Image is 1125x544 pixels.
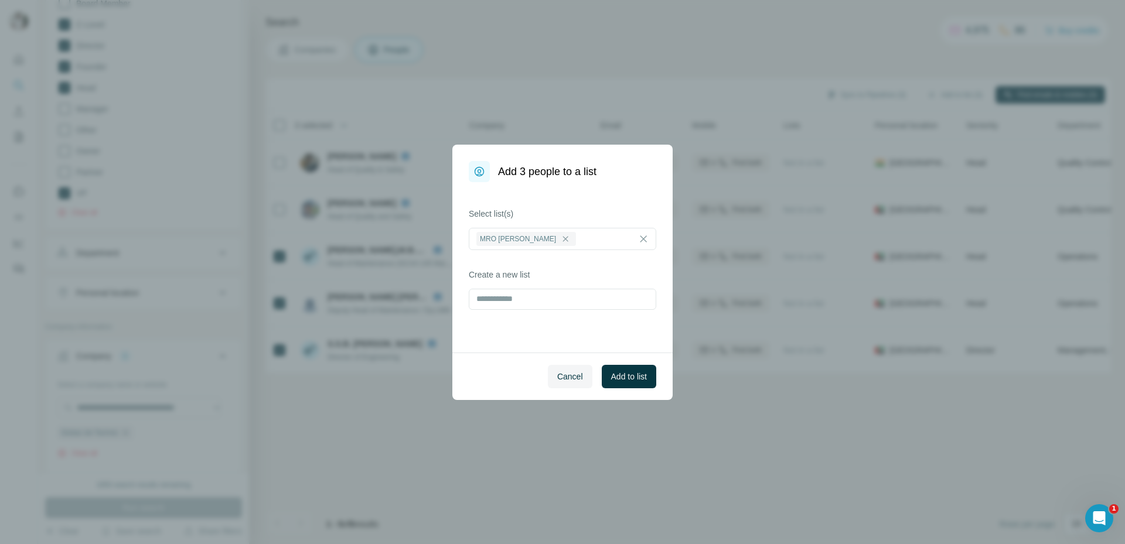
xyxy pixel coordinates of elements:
label: Select list(s) [469,208,656,220]
button: Add to list [602,365,656,388]
span: Add to list [611,371,647,382]
div: MRO [PERSON_NAME] [476,232,576,246]
iframe: Intercom live chat [1085,504,1113,532]
span: Cancel [557,371,583,382]
h1: Add 3 people to a list [498,163,596,180]
label: Create a new list [469,269,656,280]
span: 1 [1109,504,1119,514]
button: Cancel [548,365,592,388]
